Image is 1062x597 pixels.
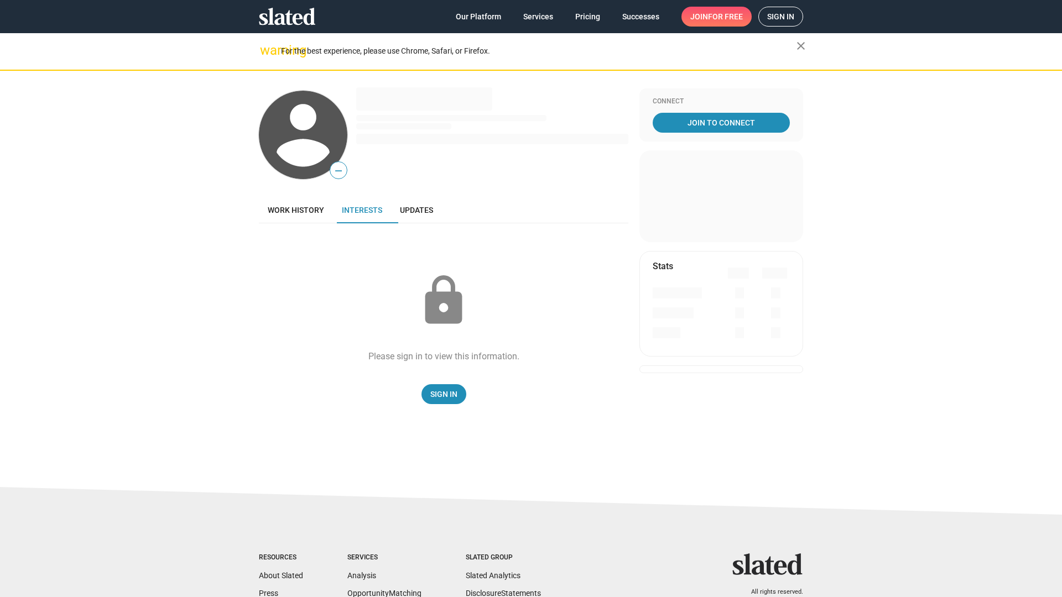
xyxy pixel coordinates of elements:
[259,197,333,223] a: Work history
[342,206,382,214] span: Interests
[653,97,790,106] div: Connect
[708,7,743,27] span: for free
[653,260,673,272] mat-card-title: Stats
[368,350,519,362] div: Please sign in to view this information.
[456,7,501,27] span: Our Platform
[416,273,471,328] mat-icon: lock
[421,384,466,404] a: Sign In
[330,164,347,178] span: —
[466,571,520,580] a: Slated Analytics
[259,553,303,562] div: Resources
[400,206,433,214] span: Updates
[391,197,442,223] a: Updates
[260,44,273,57] mat-icon: warning
[259,571,303,580] a: About Slated
[268,206,324,214] span: Work history
[347,571,376,580] a: Analysis
[681,7,752,27] a: Joinfor free
[690,7,743,27] span: Join
[758,7,803,27] a: Sign in
[447,7,510,27] a: Our Platform
[622,7,659,27] span: Successes
[613,7,668,27] a: Successes
[430,384,457,404] span: Sign In
[575,7,600,27] span: Pricing
[466,553,541,562] div: Slated Group
[767,7,794,26] span: Sign in
[514,7,562,27] a: Services
[566,7,609,27] a: Pricing
[655,113,788,133] span: Join To Connect
[333,197,391,223] a: Interests
[347,553,421,562] div: Services
[281,44,796,59] div: For the best experience, please use Chrome, Safari, or Firefox.
[653,113,790,133] a: Join To Connect
[523,7,553,27] span: Services
[794,39,808,53] mat-icon: close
